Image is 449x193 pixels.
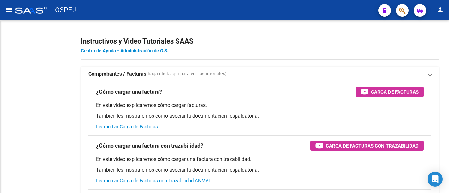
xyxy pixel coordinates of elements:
[96,124,158,130] a: Instructivo Carga de Facturas
[96,113,424,120] p: También les mostraremos cómo asociar la documentación respaldatoria.
[356,87,424,97] button: Carga de Facturas
[96,178,211,184] a: Instructivo Carga de Facturas con Trazabilidad ANMAT
[81,67,439,82] mat-expansion-panel-header: Comprobantes / Facturas(haga click aquí para ver los tutoriales)
[96,167,424,173] p: También les mostraremos cómo asociar la documentación respaldatoria.
[371,88,419,96] span: Carga de Facturas
[310,141,424,151] button: Carga de Facturas con Trazabilidad
[428,172,443,187] div: Open Intercom Messenger
[81,35,439,47] h2: Instructivos y Video Tutoriales SAAS
[326,142,419,150] span: Carga de Facturas con Trazabilidad
[81,48,168,54] a: Centro de Ayuda - Administración de O.S.
[96,141,203,150] h3: ¿Cómo cargar una factura con trazabilidad?
[96,102,424,109] p: En este video explicaremos cómo cargar facturas.
[146,71,227,78] span: (haga click aquí para ver los tutoriales)
[96,156,424,163] p: En este video explicaremos cómo cargar una factura con trazabilidad.
[50,3,76,17] span: - OSPEJ
[88,71,146,78] strong: Comprobantes / Facturas
[5,6,13,14] mat-icon: menu
[436,6,444,14] mat-icon: person
[96,87,162,96] h3: ¿Cómo cargar una factura?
